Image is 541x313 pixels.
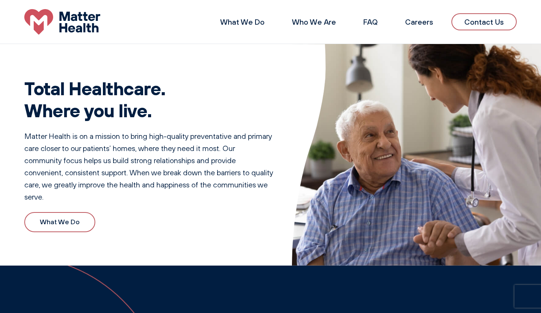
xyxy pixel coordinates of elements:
p: Matter Health is on a mission to bring high-quality preventative and primary care closer to our p... [24,130,274,203]
a: What We Do [220,17,265,27]
a: What We Do [24,212,95,232]
a: FAQ [363,17,378,27]
h1: Total Healthcare. Where you live. [24,77,274,121]
a: Contact Us [451,13,517,30]
a: Who We Are [292,17,336,27]
a: Careers [405,17,433,27]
